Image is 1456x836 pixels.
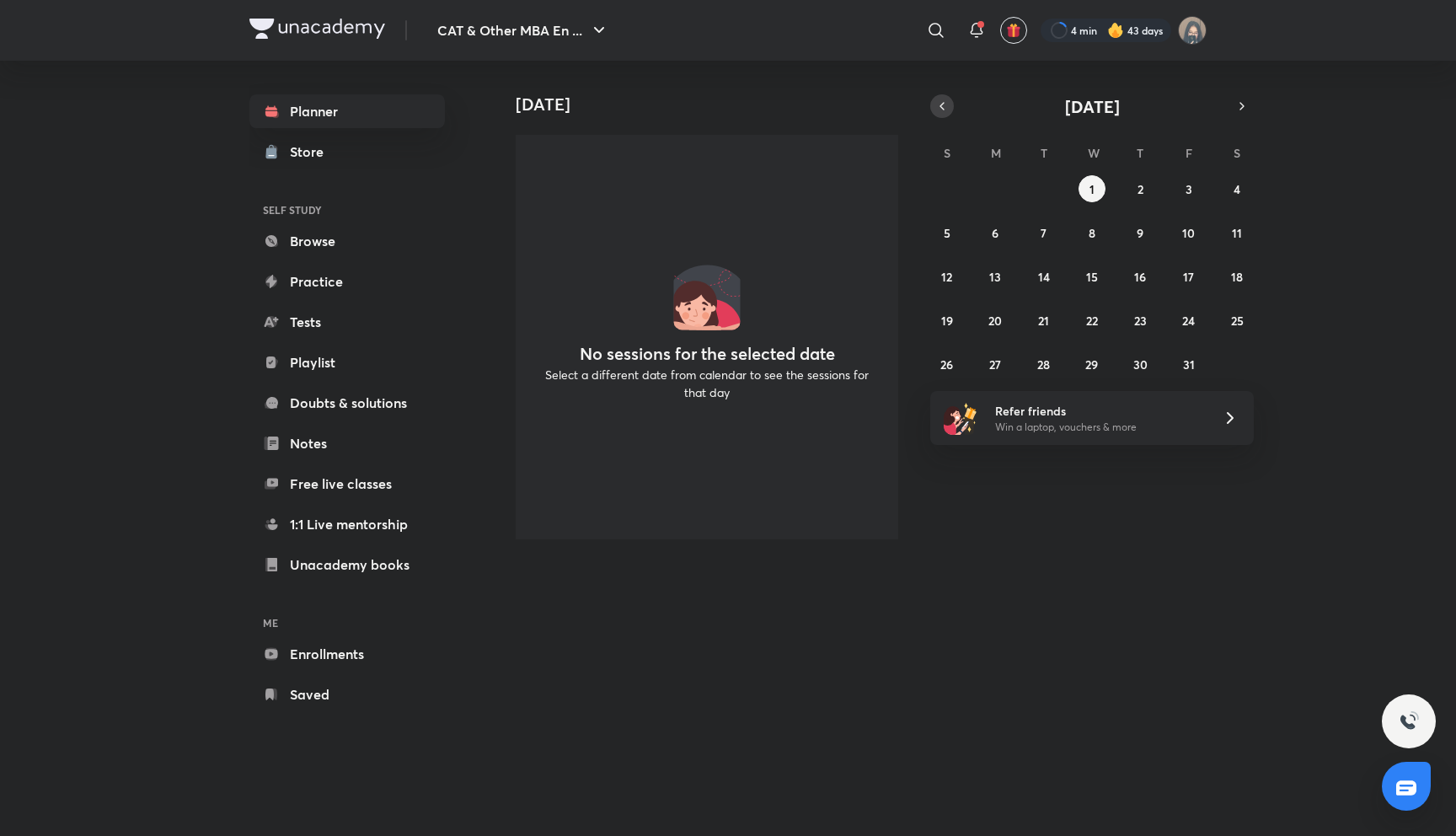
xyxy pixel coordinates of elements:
[995,402,1202,420] h6: Refer friends
[1183,356,1195,372] abbr: October 31, 2025
[934,351,961,378] button: October 26, 2025
[1030,219,1057,246] button: October 7, 2025
[1041,225,1046,241] abbr: October 7, 2025
[1079,307,1105,334] button: October 22, 2025
[1137,181,1143,197] abbr: October 2, 2025
[1133,356,1148,372] abbr: October 30, 2025
[982,263,1009,290] button: October 13, 2025
[982,219,1009,246] button: October 6, 2025
[944,145,950,161] abbr: Sunday
[1127,263,1154,290] button: October 16, 2025
[1086,313,1098,329] abbr: October 22, 2025
[1065,95,1120,118] span: [DATE]
[1089,225,1095,241] abbr: October 8, 2025
[1085,356,1098,372] abbr: October 29, 2025
[1037,356,1050,372] abbr: October 28, 2025
[1079,219,1105,246] button: October 8, 2025
[1079,263,1105,290] button: October 15, 2025
[941,313,953,329] abbr: October 19, 2025
[1178,16,1207,45] img: Jarul Jangid
[1000,17,1027,44] button: avatar
[1038,313,1049,329] abbr: October 21, 2025
[1041,145,1047,161] abbr: Tuesday
[989,356,1001,372] abbr: October 27, 2025
[1134,269,1146,285] abbr: October 16, 2025
[1223,263,1250,290] button: October 18, 2025
[954,94,1230,118] button: [DATE]
[427,13,619,47] button: CAT & Other MBA En ...
[1223,219,1250,246] button: October 11, 2025
[1127,351,1154,378] button: October 30, 2025
[249,386,445,420] a: Doubts & solutions
[1183,269,1194,285] abbr: October 17, 2025
[249,637,445,671] a: Enrollments
[1030,263,1057,290] button: October 14, 2025
[1079,351,1105,378] button: October 29, 2025
[982,307,1009,334] button: October 20, 2025
[1175,219,1202,246] button: October 10, 2025
[1030,351,1057,378] button: October 28, 2025
[1127,307,1154,334] button: October 23, 2025
[249,678,445,711] a: Saved
[673,263,741,330] img: No events
[1030,307,1057,334] button: October 21, 2025
[1137,145,1143,161] abbr: Thursday
[1234,181,1240,197] abbr: October 4, 2025
[1175,351,1202,378] button: October 31, 2025
[1232,225,1242,241] abbr: October 11, 2025
[1399,711,1419,731] img: ttu
[249,196,445,224] h6: SELF STUDY
[249,467,445,501] a: Free live classes
[1223,307,1250,334] button: October 25, 2025
[516,94,912,115] h4: [DATE]
[995,420,1202,435] p: Win a laptop, vouchers & more
[1089,181,1095,197] abbr: October 1, 2025
[1223,175,1250,202] button: October 4, 2025
[1086,269,1098,285] abbr: October 15, 2025
[1175,175,1202,202] button: October 3, 2025
[249,426,445,460] a: Notes
[1182,313,1195,329] abbr: October 24, 2025
[989,269,1001,285] abbr: October 13, 2025
[1137,225,1143,241] abbr: October 9, 2025
[1079,175,1105,202] button: October 1, 2025
[1186,181,1192,197] abbr: October 3, 2025
[1186,145,1192,161] abbr: Friday
[249,19,385,43] a: Company Logo
[1175,263,1202,290] button: October 17, 2025
[1231,313,1244,329] abbr: October 25, 2025
[249,224,445,258] a: Browse
[988,313,1002,329] abbr: October 20, 2025
[249,305,445,339] a: Tests
[1134,313,1147,329] abbr: October 23, 2025
[290,142,334,162] div: Store
[580,344,835,364] h4: No sessions for the selected date
[1038,269,1050,285] abbr: October 14, 2025
[1182,225,1195,241] abbr: October 10, 2025
[249,608,445,637] h6: ME
[1088,145,1100,161] abbr: Wednesday
[940,356,953,372] abbr: October 26, 2025
[249,346,445,379] a: Playlist
[982,351,1009,378] button: October 27, 2025
[934,219,961,246] button: October 5, 2025
[992,225,998,241] abbr: October 6, 2025
[249,548,445,581] a: Unacademy books
[249,135,445,169] a: Store
[991,145,1001,161] abbr: Monday
[536,366,878,401] p: Select a different date from calendar to see the sessions for that day
[1231,269,1243,285] abbr: October 18, 2025
[934,263,961,290] button: October 12, 2025
[1006,23,1021,38] img: avatar
[934,307,961,334] button: October 19, 2025
[1127,175,1154,202] button: October 2, 2025
[1234,145,1240,161] abbr: Saturday
[249,94,445,128] a: Planner
[944,401,977,435] img: referral
[1107,22,1124,39] img: streak
[1127,219,1154,246] button: October 9, 2025
[249,265,445,298] a: Practice
[249,19,385,39] img: Company Logo
[944,225,950,241] abbr: October 5, 2025
[249,507,445,541] a: 1:1 Live mentorship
